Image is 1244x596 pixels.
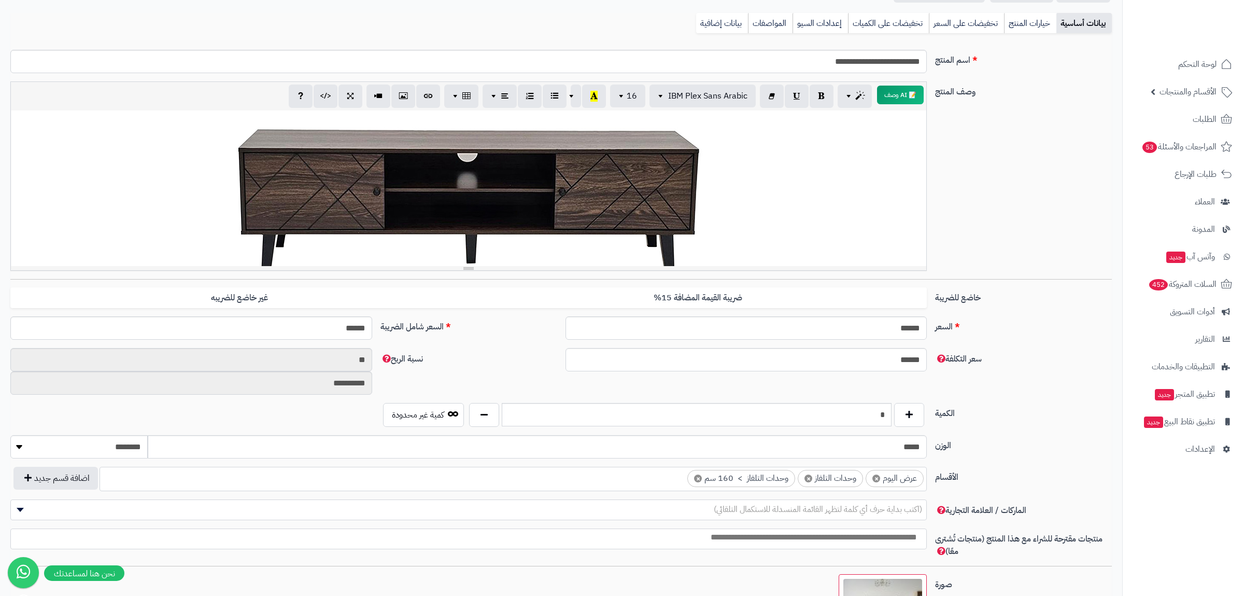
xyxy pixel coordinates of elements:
a: السلات المتروكة452 [1129,272,1238,297]
label: خاضع للضريبة [931,287,1116,304]
span: لوحة التحكم [1178,57,1217,72]
span: سعر التكلفة [935,353,982,365]
button: 📝 AI وصف [877,86,924,104]
label: وصف المنتج [931,81,1116,98]
a: خيارات المنتج [1004,13,1056,34]
a: الطلبات [1129,107,1238,132]
span: وآتس آب [1165,250,1215,264]
span: التطبيقات والخدمات [1152,359,1215,374]
button: 16 [610,85,645,107]
span: المدونة [1192,222,1215,237]
li: وحدات التلفاز > 160 سم [687,470,795,487]
button: اضافة قسم جديد [13,467,98,490]
span: × [804,475,812,482]
span: تطبيق نقاط البيع [1143,414,1215,429]
span: الإعدادات [1185,442,1215,456]
a: أدوات التسويق [1129,299,1238,324]
span: 452 [1149,279,1168,290]
a: بيانات أساسية [1056,13,1112,34]
a: تخفيضات على السعر [929,13,1004,34]
a: بيانات إضافية [696,13,748,34]
span: الطلبات [1193,112,1217,127]
a: المدونة [1129,217,1238,242]
a: طلبات الإرجاع [1129,162,1238,187]
a: لوحة التحكم [1129,52,1238,77]
span: التقارير [1195,332,1215,346]
a: المواصفات [748,13,793,34]
a: وآتس آبجديد [1129,244,1238,269]
span: السلات المتروكة [1148,277,1217,292]
span: جديد [1155,389,1174,400]
span: IBM Plex Sans Arabic [668,90,747,102]
a: التقارير [1129,327,1238,352]
a: إعدادات السيو [793,13,848,34]
label: صورة [931,574,1116,591]
a: العملاء [1129,189,1238,214]
label: الكمية [931,403,1116,420]
a: تطبيق المتجرجديد [1129,382,1238,407]
span: أدوات التسويق [1170,304,1215,319]
span: المراجعات والأسئلة [1141,140,1217,154]
li: وحدات التلفاز [798,470,863,487]
label: الأقسام [931,467,1116,483]
span: (اكتب بداية حرف أي كلمة لتظهر القائمة المنسدلة للاستكمال التلقائي) [714,503,922,516]
span: جديد [1144,417,1163,428]
label: الوزن [931,435,1116,452]
label: غير خاضع للضريبه [10,287,469,309]
a: تخفيضات على الكميات [848,13,929,34]
label: ضريبة القيمة المضافة 15% [469,287,927,309]
a: الإعدادات [1129,437,1238,462]
li: عرض اليوم [866,470,924,487]
span: الأقسام والمنتجات [1160,85,1217,99]
span: طلبات الإرجاع [1175,167,1217,182]
span: نسبة الربح [380,353,423,365]
a: التطبيقات والخدمات [1129,354,1238,379]
a: تطبيق نقاط البيعجديد [1129,409,1238,434]
span: 16 [627,90,637,102]
label: اسم المنتج [931,50,1116,66]
span: الماركات / العلامة التجارية [935,504,1026,517]
label: السعر شامل الضريبة [376,316,561,333]
span: العملاء [1195,195,1215,209]
span: × [872,475,880,482]
span: منتجات مقترحة للشراء مع هذا المنتج (منتجات تُشترى معًا) [935,533,1102,558]
span: × [694,475,702,482]
button: IBM Plex Sans Arabic [649,85,756,107]
span: جديد [1166,252,1185,263]
span: تطبيق المتجر [1154,387,1215,401]
img: logo-2.png [1174,26,1234,48]
span: 53 [1142,142,1157,153]
label: السعر [931,316,1116,333]
a: المراجعات والأسئلة53 [1129,134,1238,159]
